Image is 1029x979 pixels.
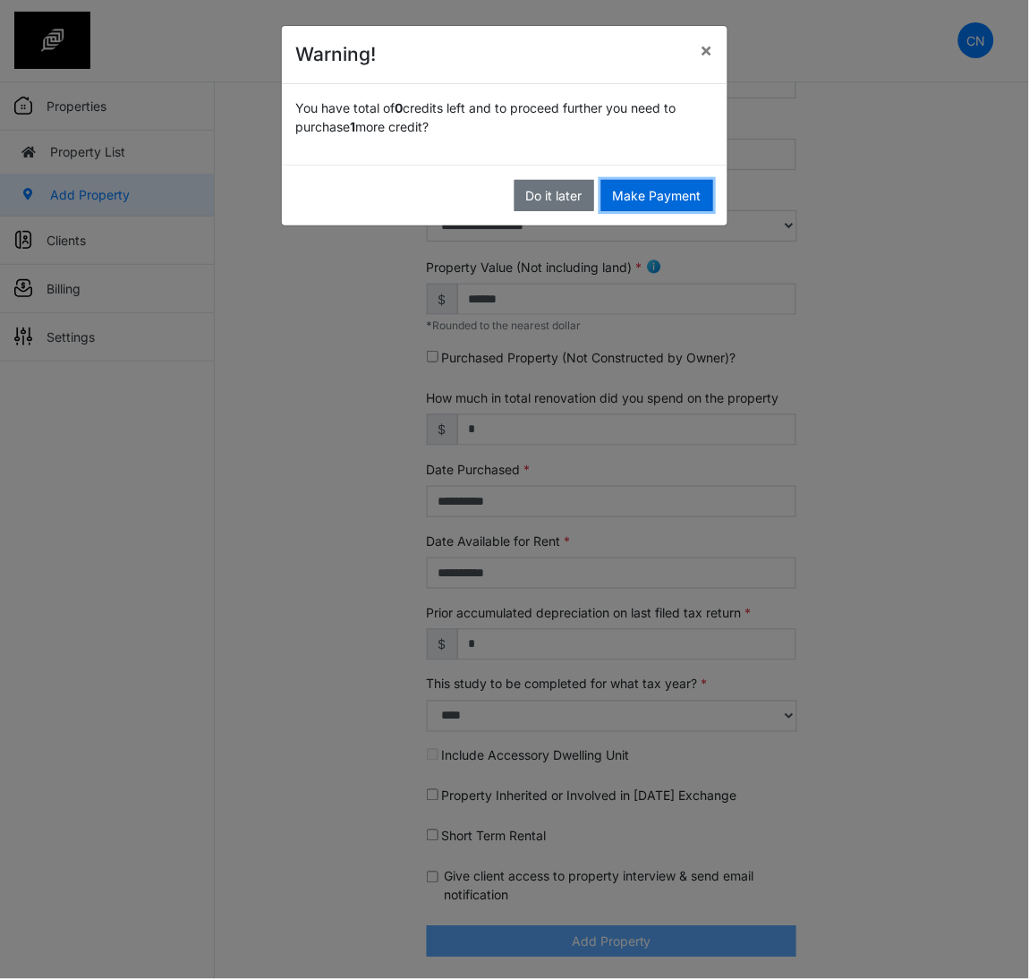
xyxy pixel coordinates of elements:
button: Make Payment [601,180,713,211]
span: 1 [351,119,356,134]
span: 0 [395,100,404,115]
p: You have total of credits left and to proceed further you need to purchase more credit? [296,98,713,136]
button: Close [686,26,727,73]
span: × [701,38,713,61]
h4: Warning! [296,40,377,69]
button: Do it later [514,180,594,211]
